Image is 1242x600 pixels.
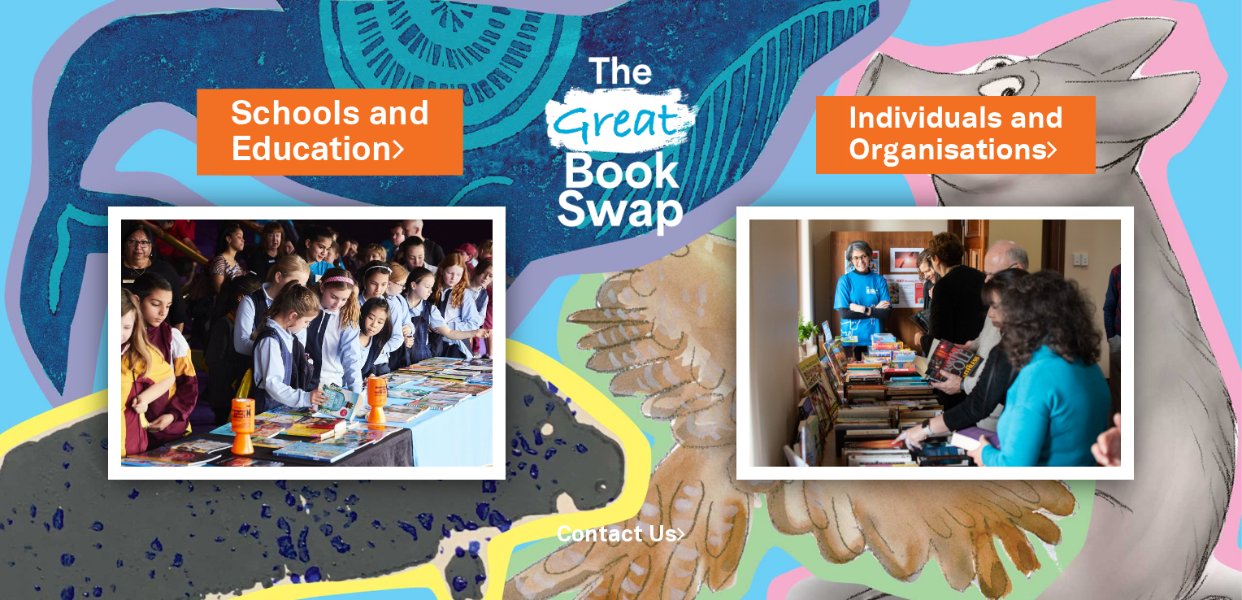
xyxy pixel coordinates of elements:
img: Great Bookswap logo [530,20,713,262]
a: Schools andEducation [231,91,429,173]
img: Individuals and Organisations [736,207,1134,480]
a: Contact Us [557,525,685,546]
img: Schools and Education [108,207,506,480]
a: Individuals andOrganisations [849,98,1063,171]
